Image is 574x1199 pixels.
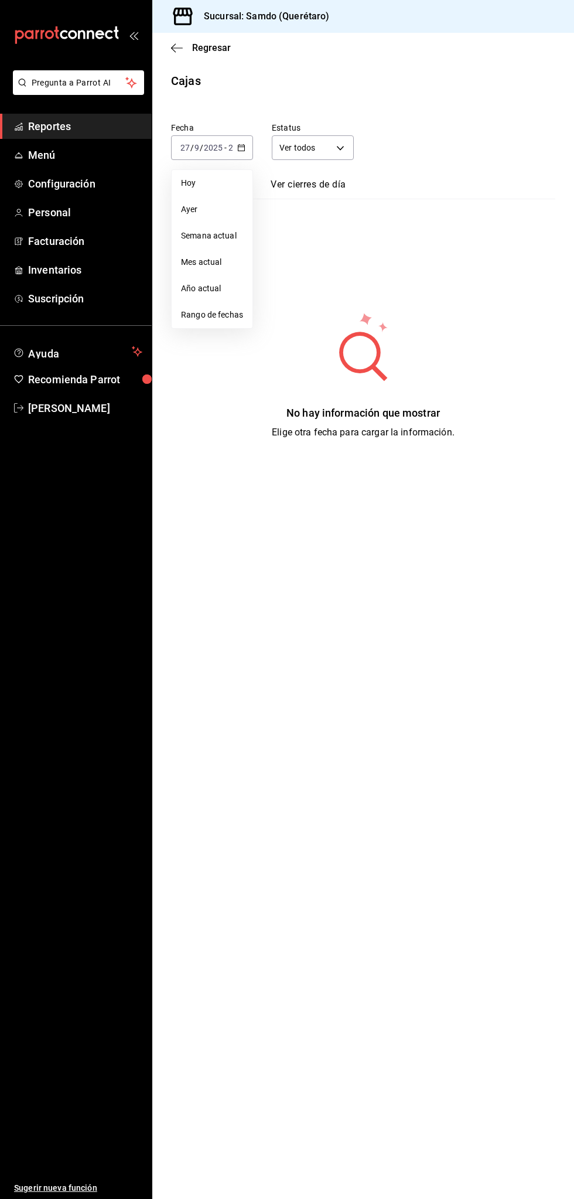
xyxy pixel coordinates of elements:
[171,179,346,199] div: navigation tabs
[28,205,142,220] span: Personal
[32,77,126,89] span: Pregunta a Parrot AI
[203,143,223,152] input: ----
[28,262,142,278] span: Inventarios
[228,143,238,152] input: --
[28,400,142,416] span: [PERSON_NAME]
[181,282,243,295] span: Año actual
[272,135,354,160] div: Ver todos
[180,143,190,152] input: --
[181,230,243,242] span: Semana actual
[224,143,227,152] span: -
[272,405,455,421] div: No hay información que mostrar
[194,9,330,23] h3: Sucursal: Samdo (Querétaro)
[171,72,201,90] div: Cajas
[181,203,243,216] span: Ayer
[129,30,138,40] button: open_drawer_menu
[194,143,200,152] input: --
[28,372,142,387] span: Recomienda Parrot
[272,427,455,438] span: Elige otra fecha para cargar la información.
[28,176,142,192] span: Configuración
[28,291,142,306] span: Suscripción
[28,147,142,163] span: Menú
[200,143,203,152] span: /
[8,85,144,97] a: Pregunta a Parrot AI
[181,177,243,189] span: Hoy
[190,143,194,152] span: /
[171,124,253,132] label: Fecha
[192,42,231,53] span: Regresar
[181,256,243,268] span: Mes actual
[28,345,127,359] span: Ayuda
[181,309,243,321] span: Rango de fechas
[14,1182,142,1194] span: Sugerir nueva función
[13,70,144,95] button: Pregunta a Parrot AI
[28,118,142,134] span: Reportes
[272,124,354,132] label: Estatus
[171,42,231,53] button: Regresar
[28,233,142,249] span: Facturación
[271,179,346,199] a: Ver cierres de día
